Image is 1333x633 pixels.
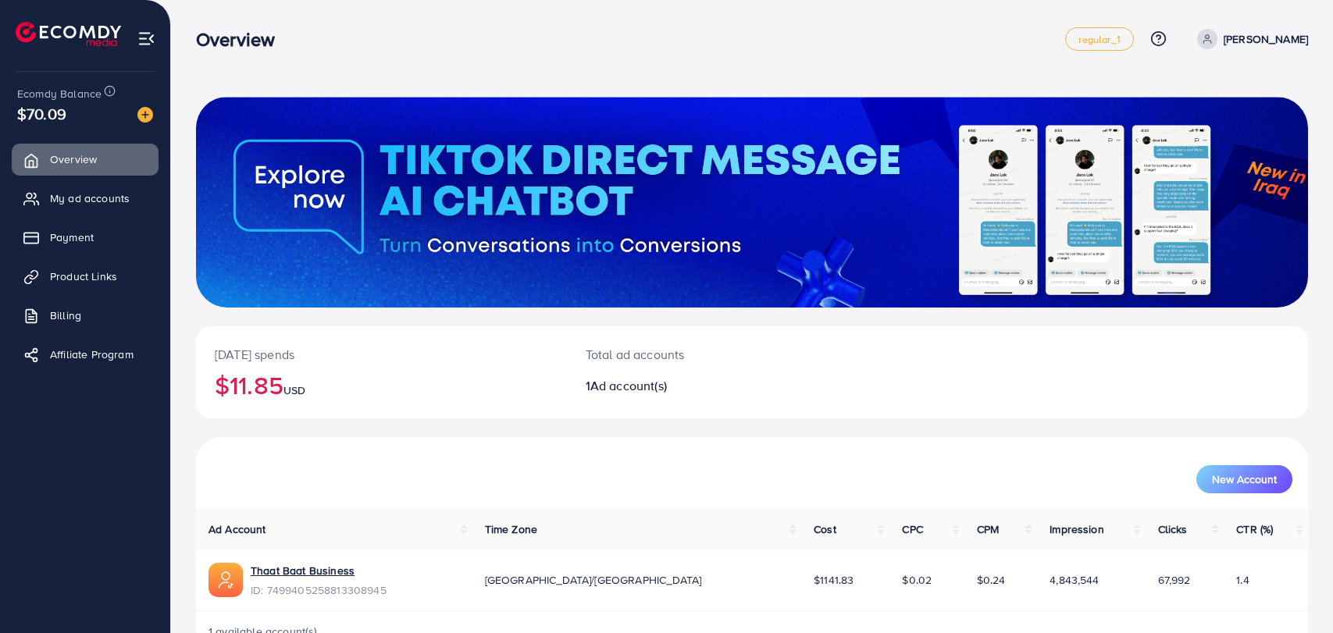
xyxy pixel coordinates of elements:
[1236,572,1249,588] span: 1.4
[283,382,305,398] span: USD
[209,563,243,597] img: ic-ads-acc.e4c84228.svg
[814,572,854,588] span: $1141.83
[137,30,155,48] img: menu
[902,521,922,537] span: CPC
[1191,29,1308,49] a: [PERSON_NAME]
[12,144,159,175] a: Overview
[1224,30,1308,48] p: [PERSON_NAME]
[1236,521,1273,537] span: CTR (%)
[586,379,826,393] h2: 1
[1065,27,1133,51] a: regular_1
[485,521,537,537] span: Time Zone
[50,190,130,206] span: My ad accounts
[50,268,117,284] span: Product Links
[902,572,932,588] span: $0.02
[12,300,159,331] a: Billing
[1050,521,1104,537] span: Impression
[50,151,97,167] span: Overview
[16,22,121,46] img: logo
[12,222,159,253] a: Payment
[50,347,134,362] span: Affiliate Program
[977,572,1006,588] span: $0.24
[12,261,159,292] a: Product Links
[977,521,999,537] span: CPM
[215,345,548,364] p: [DATE] spends
[12,183,159,214] a: My ad accounts
[215,370,548,400] h2: $11.85
[137,107,153,123] img: image
[12,339,159,370] a: Affiliate Program
[485,572,702,588] span: [GEOGRAPHIC_DATA]/[GEOGRAPHIC_DATA]
[1158,521,1188,537] span: Clicks
[1158,572,1191,588] span: 67,992
[1078,34,1120,44] span: regular_1
[1212,474,1277,485] span: New Account
[17,102,66,125] span: $70.09
[586,345,826,364] p: Total ad accounts
[251,582,387,598] span: ID: 7499405258813308945
[17,86,102,101] span: Ecomdy Balance
[251,563,387,578] a: Thaat Baat Business
[196,28,287,51] h3: Overview
[590,377,667,394] span: Ad account(s)
[50,229,94,245] span: Payment
[1050,572,1099,588] span: 4,843,544
[50,308,81,323] span: Billing
[814,521,836,537] span: Cost
[209,521,266,537] span: Ad Account
[1196,465,1292,493] button: New Account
